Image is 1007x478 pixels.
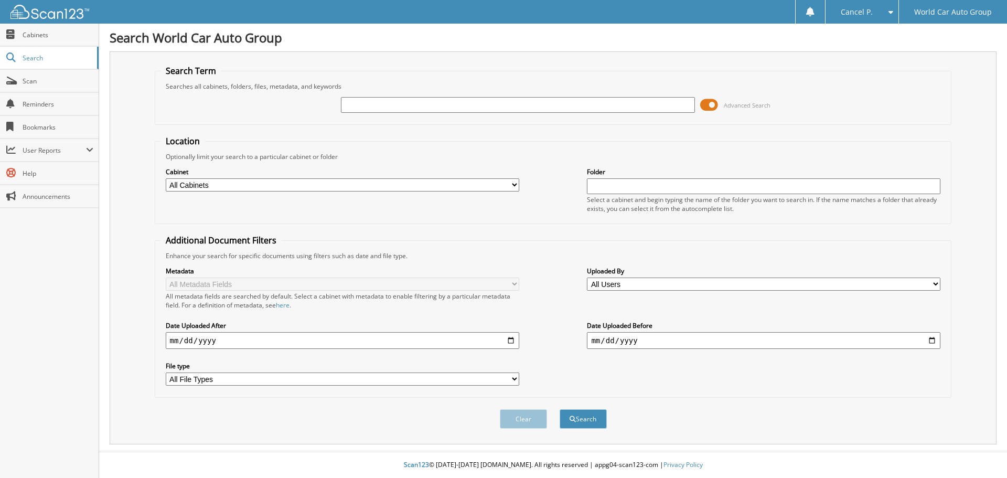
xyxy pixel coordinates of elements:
div: © [DATE]-[DATE] [DOMAIN_NAME]. All rights reserved | appg04-scan123-com | [99,452,1007,478]
label: File type [166,362,519,370]
div: Optionally limit your search to a particular cabinet or folder [160,152,946,161]
label: Date Uploaded Before [587,321,940,330]
legend: Additional Document Filters [160,235,282,246]
span: Cancel P. [841,9,873,15]
input: start [166,332,519,349]
a: here [276,301,290,310]
span: Cabinets [23,30,93,39]
legend: Search Term [160,65,221,77]
div: Enhance your search for specific documents using filters such as date and file type. [160,251,946,260]
img: scan123-logo-white.svg [10,5,89,19]
span: Help [23,169,93,178]
span: World Car Auto Group [914,9,992,15]
span: Search [23,54,92,62]
button: Search [560,409,607,429]
label: Folder [587,167,940,176]
span: Scan [23,77,93,86]
label: Uploaded By [587,267,940,275]
span: Scan123 [404,460,429,469]
a: Privacy Policy [663,460,703,469]
span: Announcements [23,192,93,201]
button: Clear [500,409,547,429]
span: Advanced Search [724,101,770,109]
div: All metadata fields are searched by default. Select a cabinet with metadata to enable filtering b... [166,292,519,310]
span: User Reports [23,146,86,155]
input: end [587,332,940,349]
div: Searches all cabinets, folders, files, metadata, and keywords [160,82,946,91]
span: Bookmarks [23,123,93,132]
label: Cabinet [166,167,519,176]
span: Reminders [23,100,93,109]
div: Select a cabinet and begin typing the name of the folder you want to search in. If the name match... [587,195,940,213]
label: Metadata [166,267,519,275]
label: Date Uploaded After [166,321,519,330]
legend: Location [160,135,205,147]
h1: Search World Car Auto Group [110,29,997,46]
